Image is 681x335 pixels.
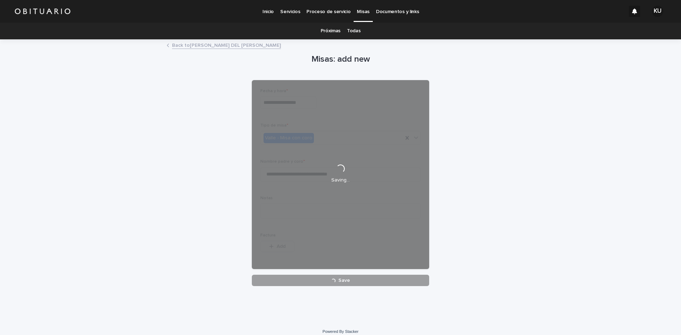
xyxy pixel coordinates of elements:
[14,4,71,18] img: HUM7g2VNRLqGMmR9WVqf
[347,23,360,39] a: Todas
[331,177,350,183] p: Saving…
[172,41,281,49] a: Back to[PERSON_NAME] DEL [PERSON_NAME]
[652,6,663,17] div: KU
[252,275,429,286] button: Save
[252,54,429,65] h1: Misas: add new
[338,278,350,283] span: Save
[321,23,341,39] a: Próximas
[322,329,358,334] a: Powered By Stacker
